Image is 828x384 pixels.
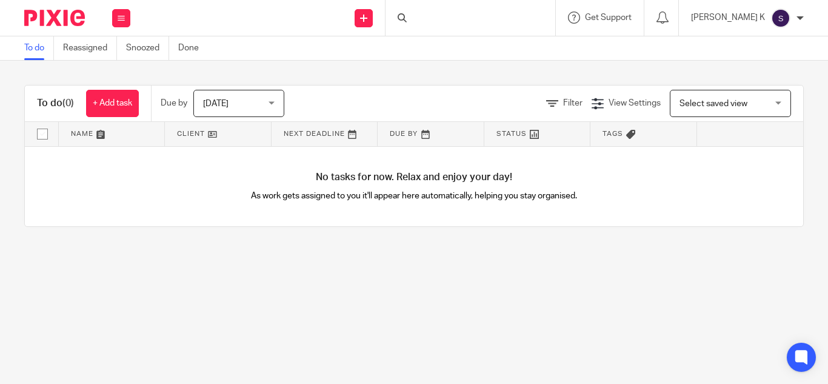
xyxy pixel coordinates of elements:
[24,36,54,60] a: To do
[563,99,583,107] span: Filter
[609,99,661,107] span: View Settings
[203,99,229,108] span: [DATE]
[679,99,747,108] span: Select saved view
[126,36,169,60] a: Snoozed
[62,98,74,108] span: (0)
[771,8,790,28] img: svg%3E
[63,36,117,60] a: Reassigned
[691,12,765,24] p: [PERSON_NAME] K
[585,13,632,22] span: Get Support
[24,10,85,26] img: Pixie
[178,36,208,60] a: Done
[86,90,139,117] a: + Add task
[603,130,623,137] span: Tags
[161,97,187,109] p: Due by
[37,97,74,110] h1: To do
[25,171,803,184] h4: No tasks for now. Relax and enjoy your day!
[219,190,609,202] p: As work gets assigned to you it'll appear here automatically, helping you stay organised.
